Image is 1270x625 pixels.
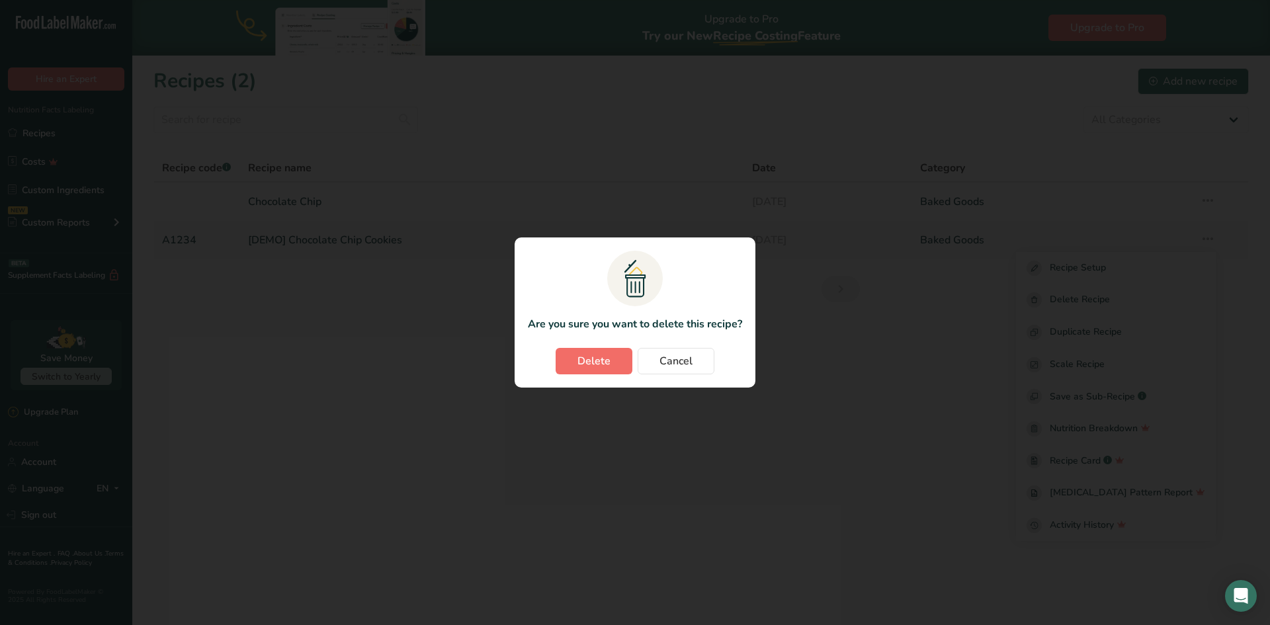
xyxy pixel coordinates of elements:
[528,316,742,332] p: Are you sure you want to delete this recipe?
[577,353,611,369] span: Delete
[1225,580,1257,612] div: Open Intercom Messenger
[556,348,632,374] button: Delete
[659,353,693,369] span: Cancel
[638,348,714,374] button: Cancel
